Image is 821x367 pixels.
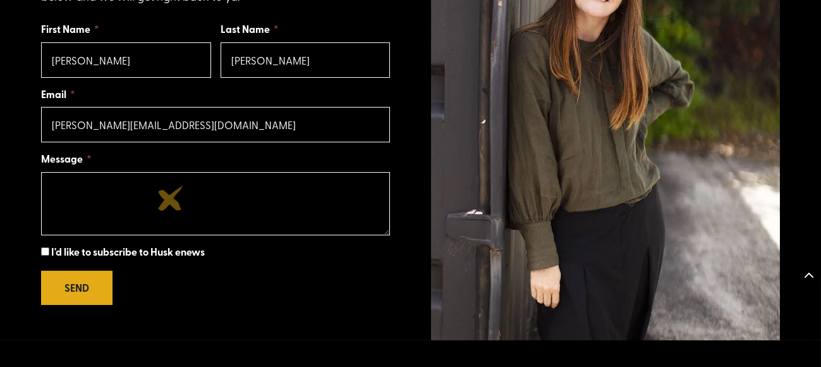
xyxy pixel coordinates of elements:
label: First Name [41,22,99,36]
label: Email [41,87,75,101]
input: I'd like to subscribe to Husk enews [41,247,49,256]
label: Message [41,151,92,166]
input: Email [41,107,390,142]
label: Last Name [221,22,279,36]
button: SEND [41,271,113,304]
textarea: Message [41,172,390,235]
iframe: Brevo live chat [770,316,808,354]
picture: SS_Husk_Team2024-38 [431,331,780,343]
span: I'd like to subscribe to Husk enews [51,244,205,259]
